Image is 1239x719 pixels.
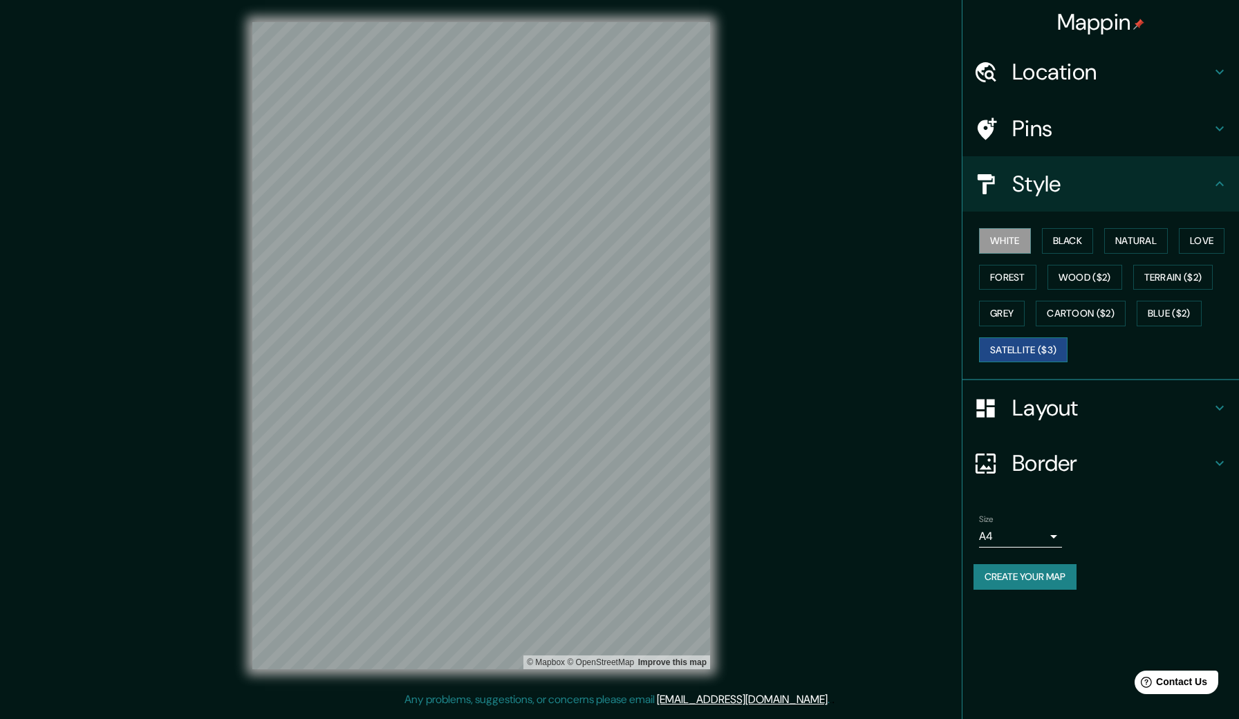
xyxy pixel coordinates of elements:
[1012,115,1211,142] h4: Pins
[962,380,1239,436] div: Layout
[1042,228,1094,254] button: Black
[1012,170,1211,198] h4: Style
[979,265,1036,290] button: Forest
[1133,265,1213,290] button: Terrain ($2)
[404,691,830,708] p: Any problems, suggestions, or concerns please email .
[1012,449,1211,477] h4: Border
[832,691,835,708] div: .
[1133,19,1144,30] img: pin-icon.png
[1012,394,1211,422] h4: Layout
[973,564,1077,590] button: Create your map
[962,156,1239,212] div: Style
[979,525,1062,548] div: A4
[979,228,1031,254] button: White
[979,337,1068,363] button: Satellite ($3)
[1036,301,1126,326] button: Cartoon ($2)
[657,692,828,707] a: [EMAIL_ADDRESS][DOMAIN_NAME]
[979,301,1025,326] button: Grey
[1012,58,1211,86] h4: Location
[830,691,832,708] div: .
[567,657,634,667] a: OpenStreetMap
[1179,228,1224,254] button: Love
[527,657,565,667] a: Mapbox
[1116,665,1224,704] iframe: Help widget launcher
[252,22,710,669] canvas: Map
[1137,301,1202,326] button: Blue ($2)
[979,514,994,525] label: Size
[962,44,1239,100] div: Location
[1057,8,1145,36] h4: Mappin
[962,101,1239,156] div: Pins
[962,436,1239,491] div: Border
[638,657,707,667] a: Map feedback
[1104,228,1168,254] button: Natural
[1047,265,1122,290] button: Wood ($2)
